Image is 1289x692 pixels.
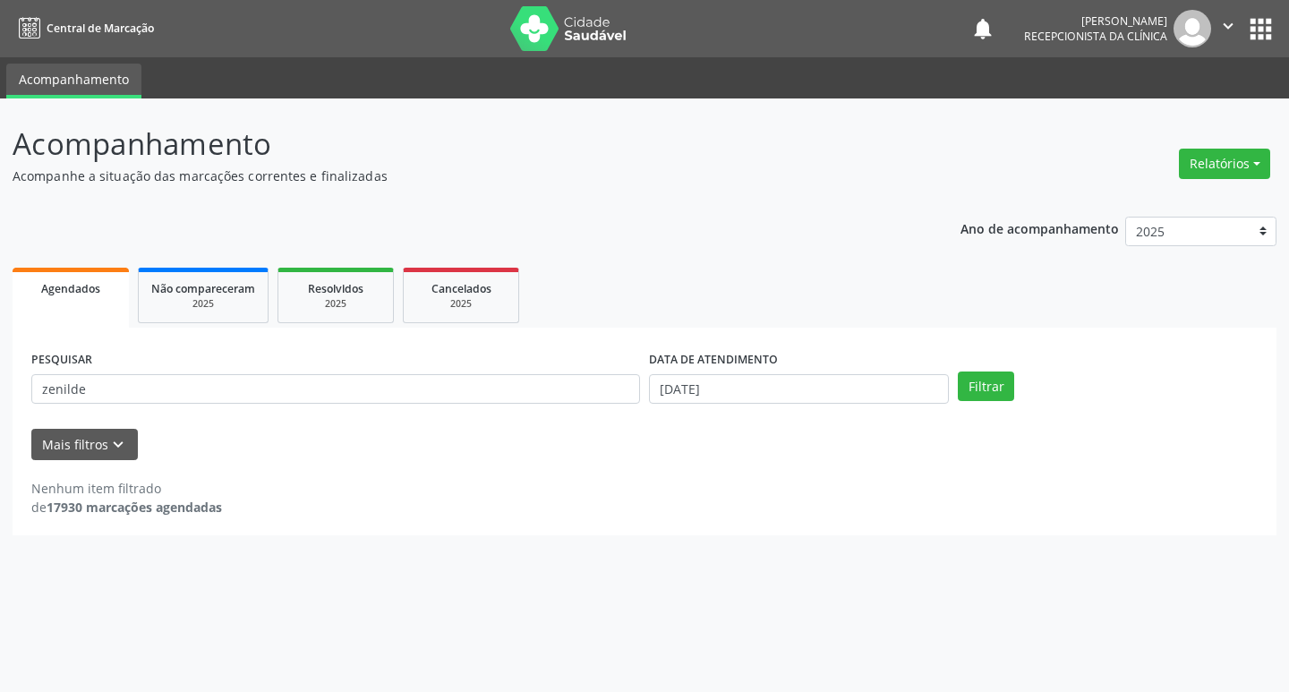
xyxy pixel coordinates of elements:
[1245,13,1276,45] button: apps
[31,346,92,374] label: PESQUISAR
[649,346,778,374] label: DATA DE ATENDIMENTO
[1174,10,1211,47] img: img
[47,499,222,516] strong: 17930 marcações agendadas
[958,372,1014,402] button: Filtrar
[13,122,897,167] p: Acompanhamento
[416,297,506,311] div: 2025
[108,435,128,455] i: keyboard_arrow_down
[291,297,380,311] div: 2025
[1024,29,1167,44] span: Recepcionista da clínica
[47,21,154,36] span: Central de Marcação
[1179,149,1270,179] button: Relatórios
[31,429,138,460] button: Mais filtroskeyboard_arrow_down
[1024,13,1167,29] div: [PERSON_NAME]
[6,64,141,98] a: Acompanhamento
[151,297,255,311] div: 2025
[960,217,1119,239] p: Ano de acompanhamento
[649,374,949,405] input: Selecione um intervalo
[13,167,897,185] p: Acompanhe a situação das marcações correntes e finalizadas
[41,281,100,296] span: Agendados
[31,498,222,517] div: de
[31,479,222,498] div: Nenhum item filtrado
[1211,10,1245,47] button: 
[151,281,255,296] span: Não compareceram
[970,16,995,41] button: notifications
[31,374,640,405] input: Nome, CNS
[13,13,154,43] a: Central de Marcação
[308,281,363,296] span: Resolvidos
[431,281,491,296] span: Cancelados
[1218,16,1238,36] i: 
